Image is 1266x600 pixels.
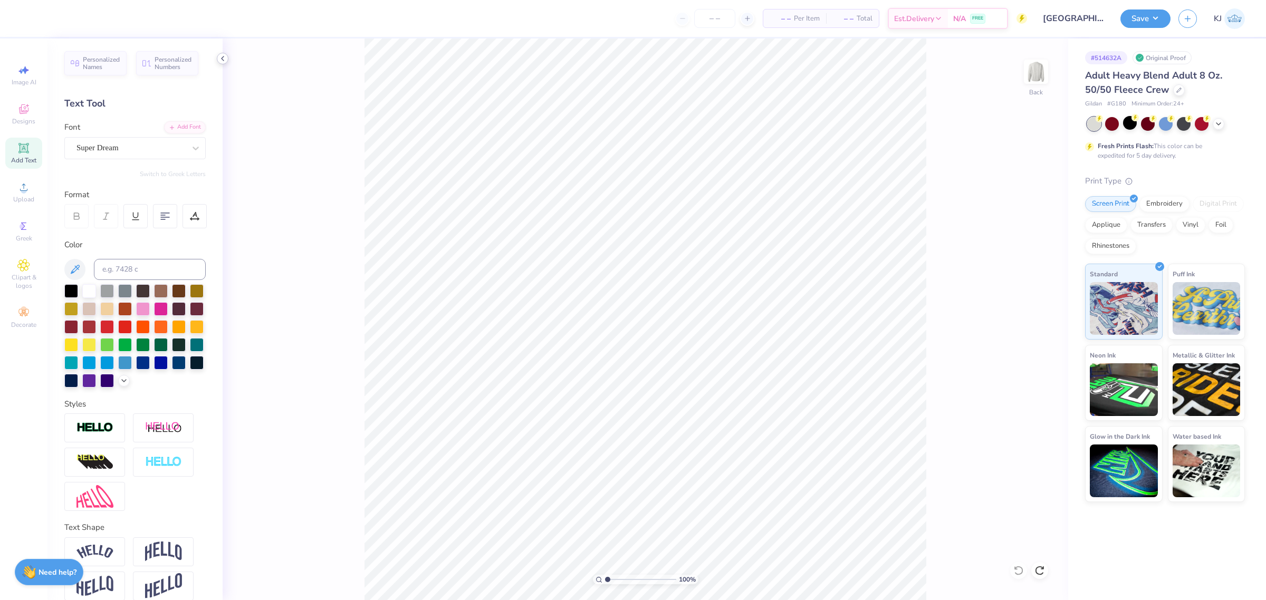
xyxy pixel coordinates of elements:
[1173,363,1241,416] img: Metallic & Glitter Ink
[1131,100,1184,109] span: Minimum Order: 24 +
[972,15,983,22] span: FREE
[1085,175,1245,187] div: Print Type
[155,56,192,71] span: Personalized Numbers
[1085,196,1136,212] div: Screen Print
[39,567,76,577] strong: Need help?
[16,234,32,243] span: Greek
[145,456,182,468] img: Negative Space
[857,13,872,24] span: Total
[1173,350,1235,361] span: Metallic & Glitter Ink
[64,96,206,111] div: Text Tool
[76,545,113,559] img: Arc
[1139,196,1190,212] div: Embroidery
[76,454,113,471] img: 3d Illusion
[64,121,80,133] label: Font
[1085,217,1127,233] div: Applique
[832,13,853,24] span: – –
[64,189,207,201] div: Format
[1120,9,1171,28] button: Save
[145,573,182,599] img: Rise
[64,239,206,251] div: Color
[64,398,206,410] div: Styles
[11,321,36,329] span: Decorate
[1090,268,1118,279] span: Standard
[1214,13,1222,25] span: KJ
[1085,238,1136,254] div: Rhinestones
[1029,88,1043,97] div: Back
[145,541,182,562] img: Arch
[1085,51,1127,64] div: # 514632A
[679,575,696,584] span: 100 %
[12,78,36,86] span: Image AI
[770,13,791,24] span: – –
[1090,444,1158,497] img: Glow in the Dark Ink
[1173,282,1241,335] img: Puff Ink
[1025,61,1047,82] img: Back
[1090,282,1158,335] img: Standard
[83,56,120,71] span: Personalized Names
[1098,141,1227,160] div: This color can be expedited for 5 day delivery.
[1098,142,1154,150] strong: Fresh Prints Flash:
[794,13,820,24] span: Per Item
[1090,363,1158,416] img: Neon Ink
[1085,100,1102,109] span: Gildan
[1090,431,1150,442] span: Glow in the Dark Ink
[953,13,966,24] span: N/A
[140,170,206,178] button: Switch to Greek Letters
[1209,217,1233,233] div: Foil
[1173,444,1241,497] img: Water based Ink
[94,259,206,280] input: e.g. 7428 c
[11,156,36,164] span: Add Text
[1176,217,1205,233] div: Vinyl
[76,576,113,596] img: Flag
[1224,8,1245,29] img: Kendra Jingco
[894,13,934,24] span: Est. Delivery
[12,117,35,125] span: Designs
[13,195,34,204] span: Upload
[1107,100,1126,109] span: # G180
[1173,431,1221,442] span: Water based Ink
[1173,268,1195,279] span: Puff Ink
[1214,8,1245,29] a: KJ
[164,121,206,133] div: Add Font
[76,485,113,508] img: Free Distort
[1035,8,1112,29] input: Untitled Design
[145,421,182,434] img: Shadow
[1130,217,1173,233] div: Transfers
[64,521,206,534] div: Text Shape
[1085,69,1222,96] span: Adult Heavy Blend Adult 8 Oz. 50/50 Fleece Crew
[694,9,735,28] input: – –
[1193,196,1244,212] div: Digital Print
[1133,51,1192,64] div: Original Proof
[1090,350,1116,361] span: Neon Ink
[76,422,113,434] img: Stroke
[5,273,42,290] span: Clipart & logos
